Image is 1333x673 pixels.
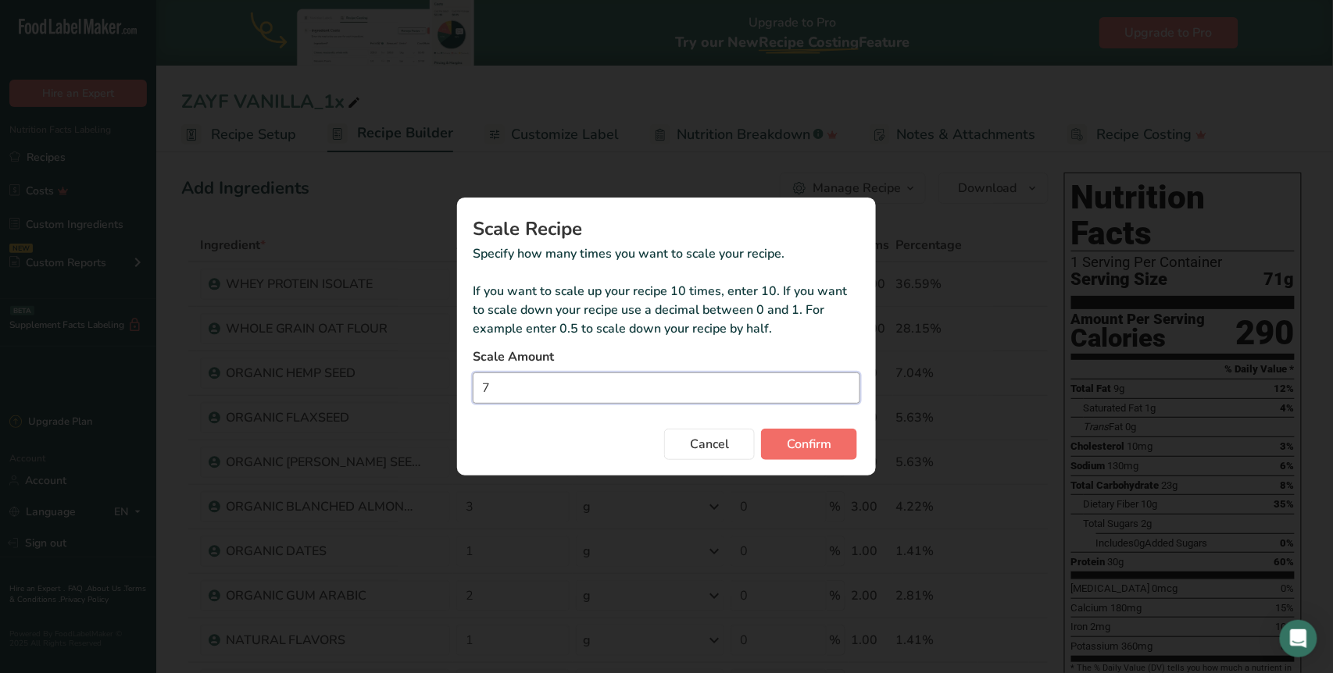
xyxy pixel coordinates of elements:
[473,219,860,238] h1: Scale Recipe
[664,429,755,460] button: Cancel
[473,347,554,366] span: Scale Amount
[690,435,729,454] span: Cancel
[1280,620,1317,657] div: Open Intercom Messenger
[473,244,860,338] p: Specify how many times you want to scale your recipe. If you want to scale up your recipe 10 time...
[787,435,831,454] span: Confirm
[761,429,857,460] button: Confirm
